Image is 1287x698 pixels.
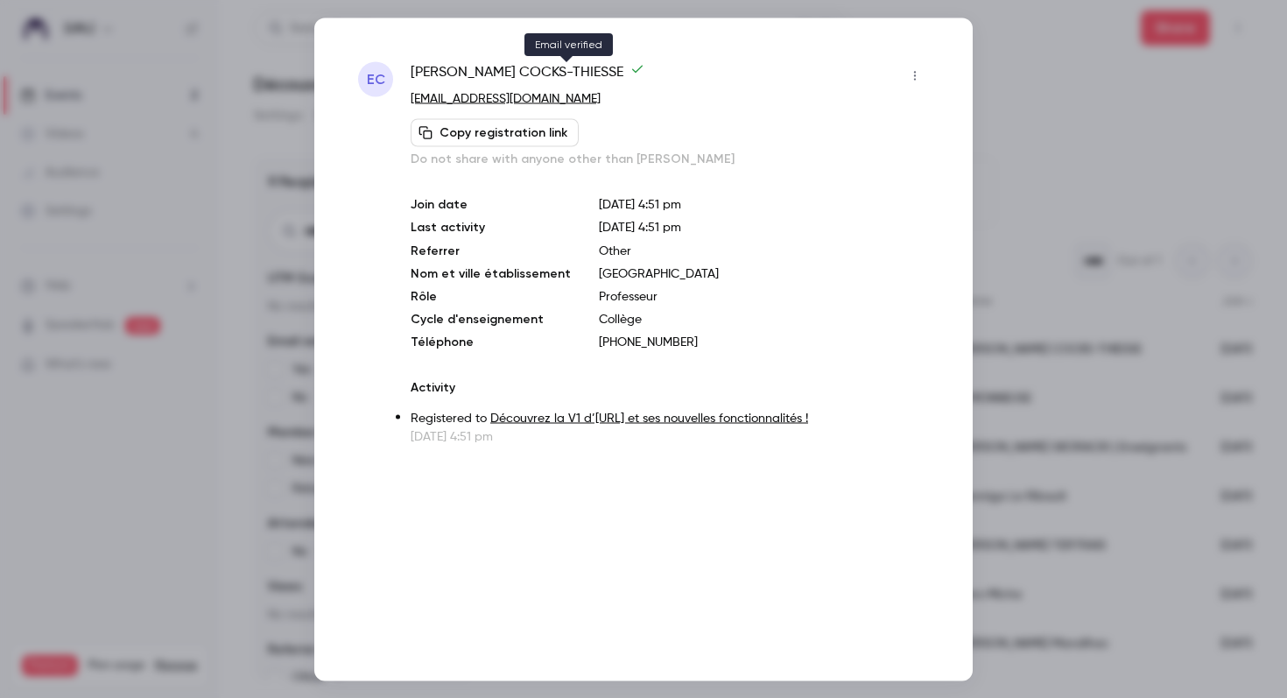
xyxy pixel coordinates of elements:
[411,218,571,236] p: Last activity
[411,118,579,146] button: Copy registration link
[599,242,929,259] p: Other
[599,333,929,350] p: [PHONE_NUMBER]
[411,378,929,396] p: Activity
[490,412,808,424] a: Découvrez la V1 d’[URL] et ses nouvelles fonctionnalités !
[599,287,929,305] p: Professeur
[599,195,929,213] p: [DATE] 4:51 pm
[599,221,681,233] span: [DATE] 4:51 pm
[411,287,571,305] p: Rôle
[599,310,929,328] p: Collège
[411,427,929,445] p: [DATE] 4:51 pm
[411,409,929,427] p: Registered to
[411,92,601,104] a: [EMAIL_ADDRESS][DOMAIN_NAME]
[411,333,571,350] p: Téléphone
[411,242,571,259] p: Referrer
[411,195,571,213] p: Join date
[599,264,929,282] p: [GEOGRAPHIC_DATA]
[411,150,929,167] p: Do not share with anyone other than [PERSON_NAME]
[411,310,571,328] p: Cycle d'enseignement
[411,61,644,89] span: [PERSON_NAME] COCKS-THIESSE
[367,68,385,89] span: EC
[411,264,571,282] p: Nom et ville établissement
